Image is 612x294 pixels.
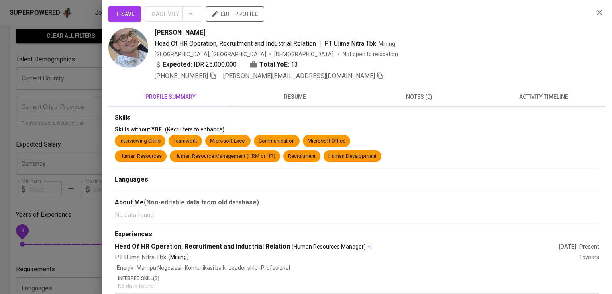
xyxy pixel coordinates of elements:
div: Microsoft Excel [210,137,246,145]
span: PT Ulima Nitra Tbk [324,40,376,47]
div: Experiences [115,230,599,239]
span: [DEMOGRAPHIC_DATA] [274,50,335,58]
p: No data found. [118,282,599,290]
span: Head Of HR Operation, Recruitment and Industrial Relation [155,40,316,47]
span: resume [237,92,352,102]
span: [PERSON_NAME] [155,28,205,37]
img: 602539b610dd8995fcaa0e1ca0cbcc06.jpg [108,28,148,68]
span: | [319,39,321,49]
span: profile summary [113,92,228,102]
div: Microsoft Office [308,137,345,145]
p: Inferred Skill(s) [118,275,599,282]
div: [DATE] - Present [559,243,599,251]
button: edit profile [206,6,264,22]
span: 13 [291,60,298,69]
span: edit profile [212,9,258,19]
p: (Mining) [168,253,189,262]
div: Communication [259,137,295,145]
span: activity timeline [486,92,601,102]
div: 15 years [579,253,599,262]
a: edit profile [206,10,264,17]
span: notes (0) [362,92,477,102]
div: [GEOGRAPHIC_DATA], [GEOGRAPHIC_DATA] [155,50,266,58]
span: Save [115,9,135,19]
p: No data found. [115,210,599,220]
span: Mining [379,41,395,47]
div: Human Resource Management (HRM or HR) [175,153,275,160]
p: Not open to relocation [343,50,398,58]
b: Expected: [163,60,192,69]
div: Head Of HR Operation, Recruitment and Industrial Relation [115,242,559,251]
div: Skills [115,113,599,122]
b: Total YoE: [259,60,289,69]
div: About Me [115,198,599,207]
p: -Enerjik -Mampu Negosiasi -Komunikasi baik -Leader ship -Profesional [115,264,599,272]
div: Interviewing Skills [120,137,161,145]
span: [PHONE_NUMBER] [155,72,208,80]
span: (Recruiters to enhance) [165,126,224,133]
b: (Non-editable data from old database) [144,198,259,206]
span: (Human Resources Manager) [292,243,366,251]
div: Teamwork [173,137,197,145]
div: IDR 25.000.000 [155,60,237,69]
div: PT Ulima Nitra Tbk [115,253,579,262]
div: Human Development [328,153,377,160]
div: Human Resources [120,153,162,160]
div: Languages [115,175,599,184]
button: Save [108,6,141,22]
span: [PERSON_NAME][EMAIL_ADDRESS][DOMAIN_NAME] [223,72,375,80]
span: Skills without YOE [115,126,162,133]
div: Recruitment [288,153,316,160]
